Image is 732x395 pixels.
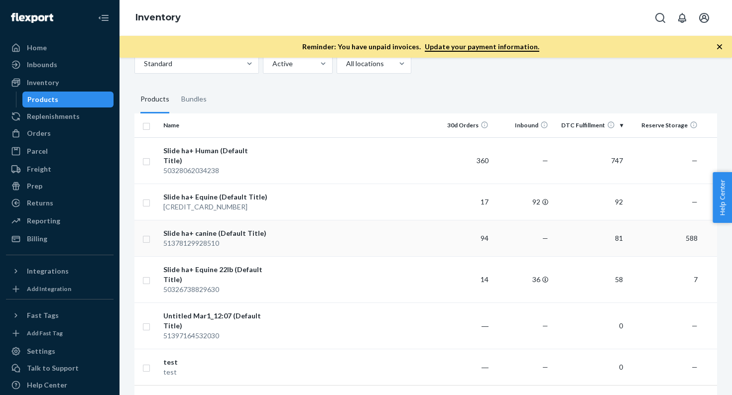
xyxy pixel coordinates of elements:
a: Update your payment information. [425,42,539,52]
span: — [692,321,698,330]
div: Slide ha+ canine (Default Title) [163,228,267,238]
th: Inbound [492,113,552,137]
td: 92 [552,184,627,220]
a: Talk to Support [6,360,114,376]
button: Close Navigation [94,8,114,28]
td: 14 [433,256,492,302]
td: 588 [627,220,702,256]
a: Help Center [6,377,114,393]
a: Settings [6,343,114,359]
a: Add Integration [6,283,114,295]
td: 0 [552,302,627,349]
div: Talk to Support [27,363,79,373]
p: Reminder: You have unpaid invoices. [302,42,539,52]
input: Standard [143,59,144,69]
td: 17 [433,184,492,220]
a: Prep [6,178,114,194]
div: Orders [27,128,51,138]
th: Reserve Storage [627,113,702,137]
div: Fast Tags [27,310,59,320]
div: Home [27,43,47,53]
span: — [692,197,698,206]
div: Help Center [27,380,67,390]
td: 747 [552,137,627,184]
div: Slide ha+ Equine 22lb (Default Title) [163,265,267,285]
div: Replenishments [27,111,80,121]
div: Reporting [27,216,60,226]
div: 51397164532030 [163,331,267,341]
td: 58 [552,256,627,302]
div: Slide ha+ Human (Default Title) [163,146,267,166]
a: Inbounds [6,57,114,73]
div: Add Fast Tag [27,329,63,337]
a: Billing [6,231,114,247]
div: [CREDIT_CARD_NUMBER] [163,202,267,212]
button: Fast Tags [6,307,114,323]
a: Add Fast Tag [6,327,114,339]
div: Prep [27,181,42,191]
input: Active [271,59,272,69]
td: 360 [433,137,492,184]
div: Settings [27,346,55,356]
th: 30d Orders [433,113,492,137]
div: 50328062034238 [163,166,267,176]
span: — [542,321,548,330]
a: Freight [6,161,114,177]
td: 0 [552,349,627,385]
td: 94 [433,220,492,256]
a: Parcel [6,143,114,159]
th: DTC Fulfillment [552,113,627,137]
div: Inbounds [27,60,57,70]
td: ― [433,302,492,349]
a: Reporting [6,213,114,229]
div: Freight [27,164,51,174]
div: Slide ha+ Equine (Default Title) [163,192,267,202]
div: Products [27,95,58,104]
button: Open Search Box [650,8,670,28]
span: — [542,156,548,165]
button: Open account menu [694,8,714,28]
input: All locations [345,59,346,69]
span: — [542,363,548,371]
a: Products [22,92,114,107]
th: Name [159,113,271,137]
div: Inventory [27,78,59,88]
a: Home [6,40,114,56]
td: 36 [492,256,552,302]
div: test [163,367,267,377]
a: Inventory [6,75,114,91]
div: 50326738829630 [163,285,267,295]
td: ― [433,349,492,385]
div: Add Integration [27,285,71,293]
td: 81 [552,220,627,256]
span: — [542,234,548,242]
div: Integrations [27,266,69,276]
div: Bundles [181,86,207,113]
button: Help Center [713,172,732,223]
span: — [692,156,698,165]
a: Orders [6,125,114,141]
div: Billing [27,234,47,244]
div: Products [140,86,169,113]
div: 51378129928510 [163,238,267,248]
div: Returns [27,198,53,208]
div: test [163,357,267,367]
div: Untitled Mar1_12:07 (Default Title) [163,311,267,331]
button: Open notifications [672,8,692,28]
ol: breadcrumbs [127,3,189,32]
a: Inventory [135,12,181,23]
img: Flexport logo [11,13,53,23]
td: 7 [627,256,702,302]
td: 92 [492,184,552,220]
a: Returns [6,195,114,211]
a: Replenishments [6,108,114,124]
button: Integrations [6,263,114,279]
div: Parcel [27,146,48,156]
span: — [692,363,698,371]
